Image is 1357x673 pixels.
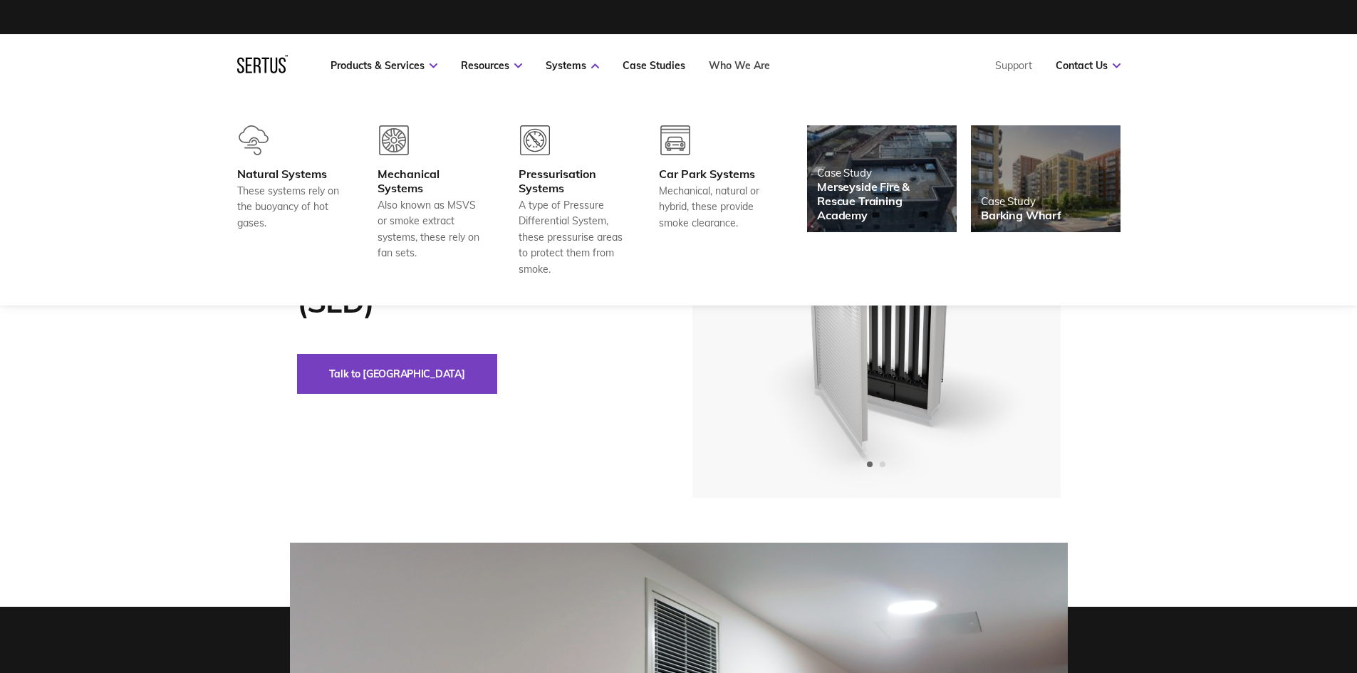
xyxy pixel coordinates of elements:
div: Car Park Systems [659,167,764,181]
h1: Shaft Louvre Damper (SLD) [297,249,650,320]
div: Mechanical, natural or hybrid, these provide smoke clearance. [659,183,764,231]
a: Car Park SystemsMechanical, natural or hybrid, these provide smoke clearance. [659,125,764,277]
div: Barking Wharf [981,208,1061,222]
div: Pressurisation Systems [519,167,624,195]
a: Case Studies [623,59,685,72]
a: Support [995,59,1032,72]
a: Systems [546,59,599,72]
div: Case Study [981,194,1061,208]
a: Natural SystemsThese systems rely on the buoyancy of hot gases. [237,125,343,277]
span: Go to slide 2 [880,461,885,467]
div: Merseyside Fire & Rescue Training Academy [817,179,947,222]
div: A type of Pressure Differential System, these pressurise areas to protect them from smoke. [519,197,624,277]
a: Mechanical SystemsAlso known as MSVS or smoke extract systems, these rely on fan sets. [378,125,483,277]
button: Talk to [GEOGRAPHIC_DATA] [297,354,497,394]
div: These systems rely on the buoyancy of hot gases. [237,183,343,231]
div: Natural Systems [237,167,343,181]
a: Who We Are [709,59,770,72]
a: Contact Us [1056,59,1121,72]
a: Resources [461,59,522,72]
a: Pressurisation SystemsA type of Pressure Differential System, these pressurise areas to protect t... [519,125,624,277]
a: Products & Services [331,59,437,72]
div: Also known as MSVS or smoke extract systems, these rely on fan sets. [378,197,483,261]
iframe: Chat Widget [1101,508,1357,673]
div: Case Study [817,166,947,179]
a: Case StudyMerseyside Fire & Rescue Training Academy [807,125,957,232]
a: Case StudyBarking Wharf [971,125,1121,232]
div: Mechanical Systems [378,167,483,195]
